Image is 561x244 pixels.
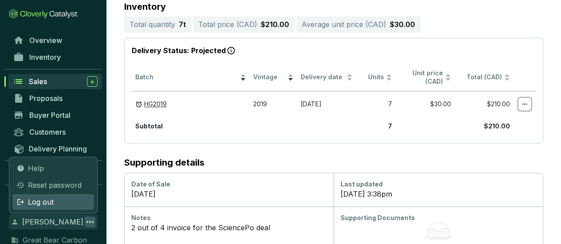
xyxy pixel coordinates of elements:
span: Sales [29,77,47,86]
span: Customers [29,128,66,136]
a: Sales [8,74,102,89]
a: Proposals [9,91,102,106]
th: Vintage [250,64,297,92]
a: Overview [9,33,102,48]
span: Proposals [29,94,63,103]
h2: Supporting details [124,158,543,167]
span: [PERSON_NAME] [22,217,83,227]
a: Customers [9,124,102,139]
span: Overview [29,36,62,45]
span: Vintage [253,73,286,81]
p: $210.00 [261,19,289,30]
td: $30.00 [396,91,455,116]
a: Buyer Portal [9,108,102,123]
span: Delivery date [301,73,345,81]
a: HG2019 [144,100,167,108]
p: Average unit price ( CAD ) [302,19,386,30]
a: Inventory [9,50,102,65]
div: Notes [131,213,326,222]
p: Delivery Status: Projected [132,45,536,57]
td: $210.00 [455,91,514,116]
div: 2 out of 4 invoice for the SciencePo deal [131,222,326,233]
th: Batch [132,64,250,92]
th: Units [356,64,396,92]
div: [DATE] [131,189,326,199]
div: Date of Sale [131,180,326,189]
p: $30.00 [390,19,415,30]
td: 2019 [250,91,297,116]
p: Total price ( CAD ) [198,19,257,30]
span: Reset password [28,180,82,190]
b: Subtotal [135,122,163,130]
b: 7 [388,122,392,130]
div: Supporting Documents [341,213,536,222]
span: Units [360,73,384,81]
span: Inventory [29,53,61,62]
p: Inventory [124,2,543,11]
th: Delivery date [297,64,356,92]
a: Delivery Planning [9,141,102,156]
span: Batch [135,73,238,81]
span: Help [28,163,44,174]
td: 7 [356,91,396,116]
b: $210.00 [484,122,510,130]
span: Delivery Planning [29,144,87,153]
span: Log out [28,197,54,207]
div: Last updated [341,180,536,189]
span: [DATE] [301,100,322,108]
a: Help [13,161,94,176]
p: Total quantity [129,19,175,30]
span: Total (CAD) [467,73,502,81]
div: [DATE] 3:38pm [341,189,536,199]
img: scheduled [135,100,142,108]
span: Unit price (CAD) [412,69,443,85]
span: Buyer Portal [29,111,71,120]
p: 7 t [179,19,186,30]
